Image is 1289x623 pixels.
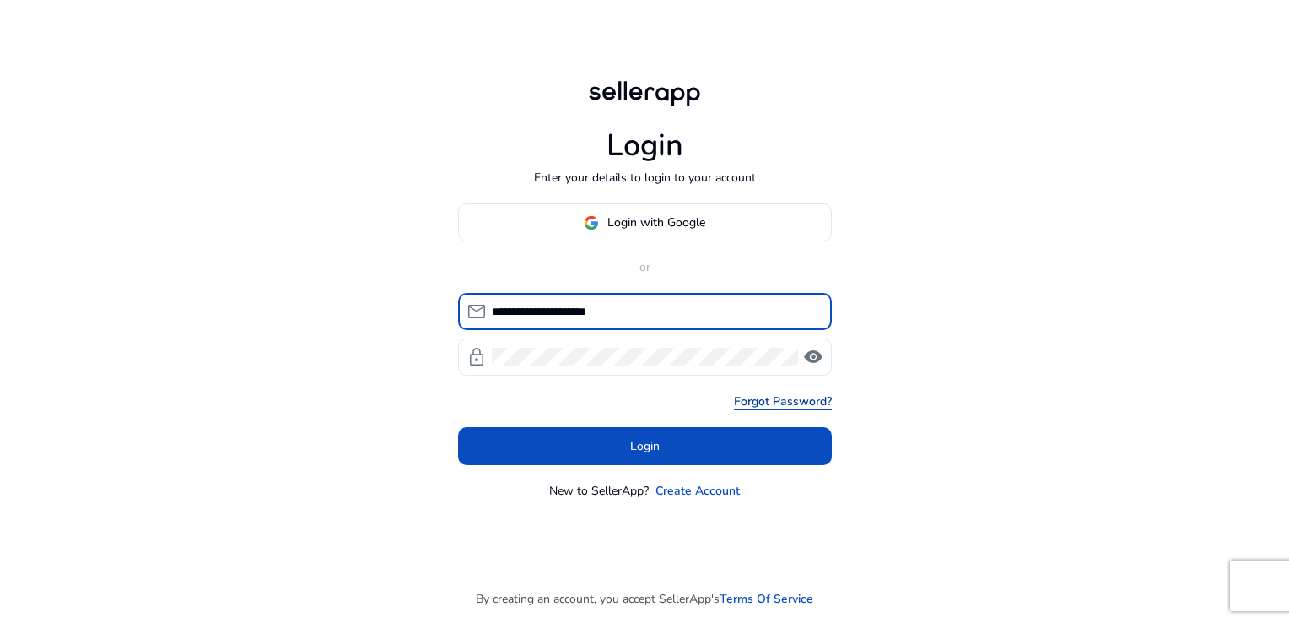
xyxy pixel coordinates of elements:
[467,347,487,367] span: lock
[458,427,832,465] button: Login
[458,258,832,276] p: or
[607,127,683,164] h1: Login
[607,214,705,231] span: Login with Google
[803,347,823,367] span: visibility
[630,437,660,455] span: Login
[584,215,599,230] img: google-logo.svg
[655,482,740,500] a: Create Account
[458,203,832,241] button: Login with Google
[549,482,649,500] p: New to SellerApp?
[734,393,832,410] a: Forgot Password?
[720,590,813,608] a: Terms Of Service
[534,169,756,187] p: Enter your details to login to your account
[467,301,487,322] span: mail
